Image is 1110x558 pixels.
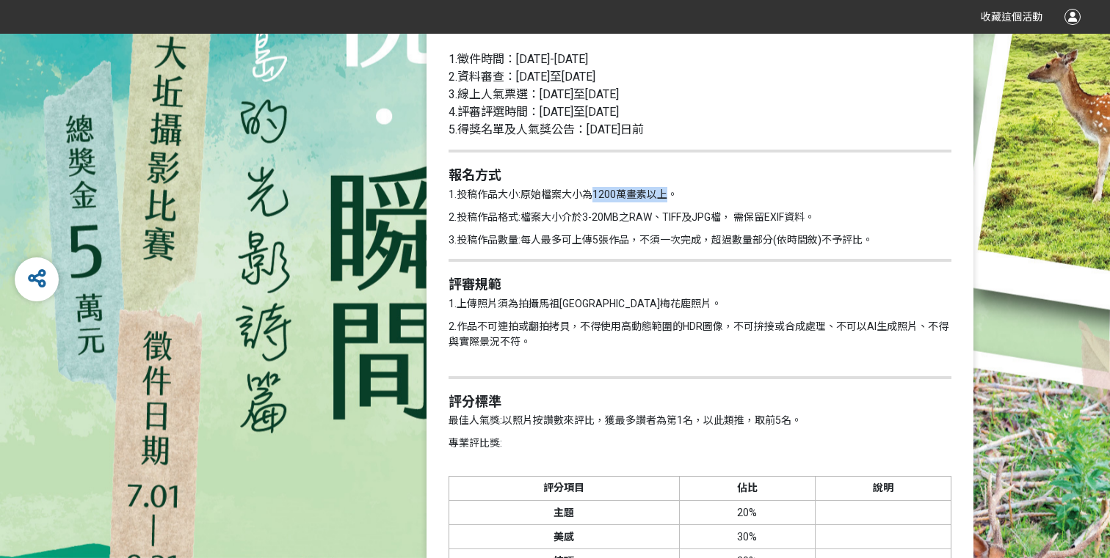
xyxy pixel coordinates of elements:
th: 主題 [449,500,679,524]
p: 專業評比獎: [449,436,951,466]
th: 美感 [449,525,679,549]
th: 評分項目 [449,476,679,500]
th: 佔比 [679,476,815,500]
p: 3.投稿作品數量:每人最多可上傳5張作品，不須一次完成，超過數量部分(依時間敘)不予評比。 [449,232,951,248]
span: 3.線上人氣票選：[DATE]至[DATE] [449,87,619,101]
p: 最佳人氣獎:以照片按讚數來評比，獲最多讚者為第1名，以此類推，取前5名。 [449,413,951,428]
strong: 評審規範 [449,276,501,292]
span: 1.徵件時間：[DATE]-[DATE] [449,52,588,66]
td: 20% [679,500,815,524]
p: 1.投稿作品大小:原始檔案大小為1200萬畫素以上。 [449,187,951,202]
p: 2.投稿作品格式:檔案大小介於3-20MB之RAW、TIFF及JPG檔， 需保留EXIF資料。 [449,210,951,225]
span: 收藏這個活動 [981,11,1042,23]
span: 5.得獎名單及人氣獎公告：[DATE]日前 [449,122,644,136]
th: 說明 [815,476,951,500]
span: 2.資料審查：[DATE]至[DATE] [449,70,595,84]
strong: 報名方式 [449,167,501,183]
span: 4.評審評選時間：[DATE]至[DATE] [449,105,619,119]
p: 2.作品不可連拍或翻拍拷貝，不得使用高動態範圍的HDR圖像，不可拚接或合成處理、不可以AI生成照片、不得與實際景況不符。 [449,319,951,365]
strong: 評分標準 [449,394,501,409]
p: 1.上傳照片須為拍攝馬祖[GEOGRAPHIC_DATA]梅花鹿照片。 [449,296,951,312]
td: 30% [679,525,815,549]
